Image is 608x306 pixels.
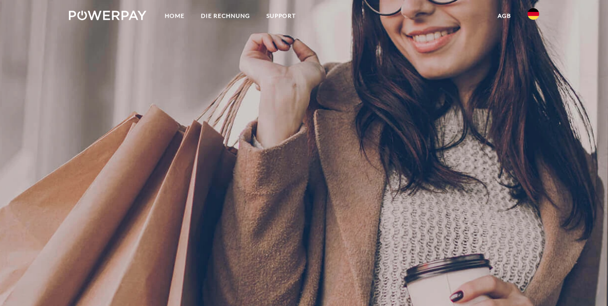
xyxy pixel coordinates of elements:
img: de [528,8,539,20]
a: DIE RECHNUNG [193,7,258,25]
a: Home [157,7,193,25]
iframe: Button to launch messaging window [569,268,600,298]
a: agb [489,7,519,25]
a: SUPPORT [258,7,304,25]
img: logo-powerpay-white.svg [69,11,146,20]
